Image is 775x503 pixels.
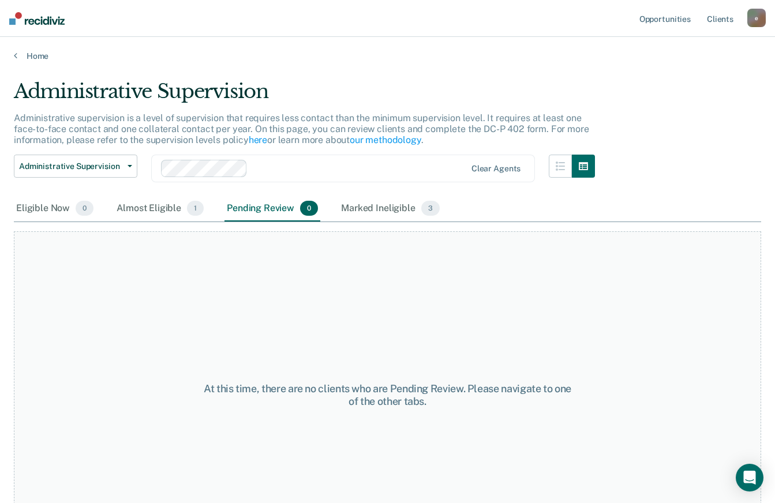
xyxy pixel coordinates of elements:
a: our methodology [350,134,421,145]
div: Eligible Now0 [14,196,96,222]
div: Pending Review0 [224,196,320,222]
p: Administrative supervision is a level of supervision that requires less contact than the minimum ... [14,112,589,145]
span: 1 [187,201,204,216]
div: At this time, there are no clients who are Pending Review. Please navigate to one of the other tabs. [201,382,574,407]
div: Almost Eligible1 [114,196,206,222]
button: e [747,9,766,27]
a: here [249,134,267,145]
a: Home [14,51,761,61]
span: 0 [300,201,318,216]
span: 0 [76,201,93,216]
div: Marked Ineligible3 [339,196,442,222]
img: Recidiviz [9,12,65,25]
div: Open Intercom Messenger [736,464,763,491]
div: Clear agents [471,164,521,174]
span: 3 [421,201,440,216]
button: Administrative Supervision [14,155,137,178]
span: Administrative Supervision [19,162,123,171]
div: Administrative Supervision [14,80,595,112]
